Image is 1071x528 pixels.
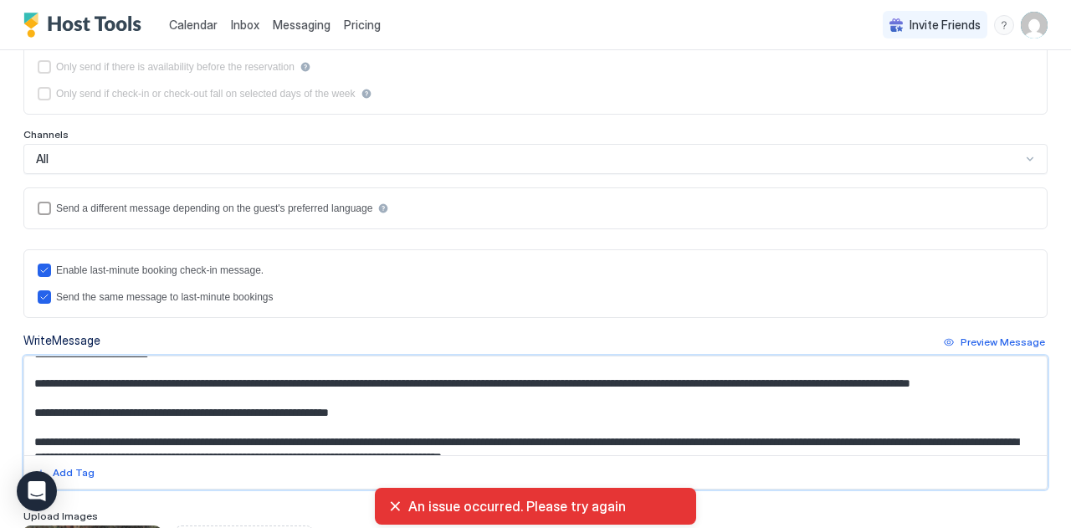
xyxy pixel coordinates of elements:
span: Invite Friends [910,18,981,33]
div: menu [994,15,1014,35]
a: Host Tools Logo [23,13,149,38]
span: Calendar [169,18,218,32]
div: Open Intercom Messenger [17,471,57,511]
a: Calendar [169,16,218,33]
div: Only send if there is availability before the reservation [56,61,295,73]
div: languagesEnabled [38,202,1033,215]
div: Send the same message to last-minute bookings [56,291,273,303]
div: lastMinuteMessageIsTheSame [38,290,1033,304]
span: All [36,151,49,167]
div: User profile [1021,12,1048,38]
div: beforeReservation [38,60,1033,74]
span: Messaging [273,18,331,32]
a: Inbox [231,16,259,33]
span: Pricing [344,18,381,33]
span: Inbox [231,18,259,32]
div: Enable last-minute booking check-in message. [56,264,264,276]
div: Add Tag [53,465,95,480]
span: Channels [23,128,69,141]
div: Send a different message depending on the guest's preferred language [56,202,372,214]
div: isLimited [38,87,1033,100]
div: lastMinuteMessageEnabled [38,264,1033,277]
button: Add Tag [33,463,97,483]
a: Messaging [273,16,331,33]
div: Only send if check-in or check-out fall on selected days of the week [56,88,356,100]
div: Write Message [23,331,100,349]
span: An issue occurred. Please try again [408,498,683,515]
textarea: Input Field [24,356,1034,455]
div: Preview Message [961,335,1045,350]
button: Preview Message [941,332,1048,352]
